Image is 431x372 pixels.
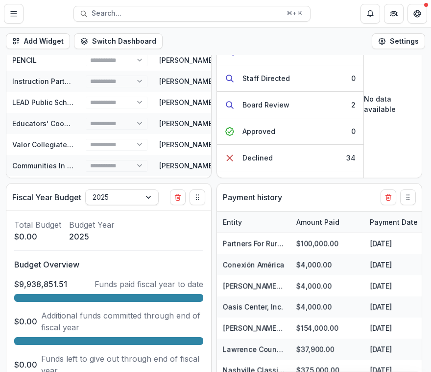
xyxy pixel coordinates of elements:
div: Amount Paid [290,212,364,233]
div: [PERSON_NAME] [159,97,215,107]
button: Notifications [360,4,380,24]
div: $154,000.00 [290,318,364,339]
div: [PERSON_NAME] [159,139,215,150]
button: Partners [384,4,404,24]
a: [PERSON_NAME][GEOGRAPHIC_DATA] [223,324,348,332]
button: Staff Directed0 [217,65,363,92]
a: Instruction Partners [12,77,80,85]
a: Partners For Rural Impact Inc (PRI) [223,239,338,248]
div: $4,000.00 [290,296,364,318]
button: Board Review2 [217,92,363,118]
a: [PERSON_NAME] Center [223,282,304,290]
button: Search... [73,6,311,22]
button: Approved0 [217,118,363,145]
div: $4,000.00 [290,254,364,275]
div: [PERSON_NAME] [159,76,215,86]
button: Add Widget [6,33,70,49]
a: Valor Collegiate Academies [12,140,107,149]
button: Declined34 [217,145,363,171]
div: [PERSON_NAME] [159,160,215,171]
a: Conexión América [223,261,285,269]
div: Payment Date [364,217,424,227]
div: $4,000.00 [290,275,364,296]
div: $37,900.00 [290,339,364,360]
p: $0.00 [14,316,37,327]
a: LEAD Public Schools [12,98,82,106]
p: $0.00 [14,359,37,371]
span: Search... [92,9,281,18]
p: $9,938,851.51 [14,278,67,290]
p: Additional funds committed through end of fiscal year [41,310,203,333]
div: Entity [217,212,290,233]
p: Budget Year [69,219,115,231]
button: Delete card [170,189,186,205]
p: Budget Overview [14,259,203,270]
div: [PERSON_NAME] [159,118,215,129]
a: PENCIL [12,56,37,64]
p: 2025 [69,231,115,242]
div: [PERSON_NAME] [159,55,215,65]
button: Switch Dashboard [74,33,163,49]
div: Entity [217,217,248,227]
button: Toggle Menu [4,4,24,24]
button: Drag [190,189,205,205]
a: Educators' Cooperative (EdCo) (The) [12,119,138,128]
a: Communities In Schools of [US_STATE] [12,161,144,170]
div: Amount Paid [290,217,345,227]
button: Get Help [407,4,427,24]
a: Oasis Center, Inc. [223,303,283,311]
p: Funds paid fiscal year to date [95,278,203,290]
p: Fiscal Year Budget [12,191,81,203]
div: $100,000.00 [290,233,364,254]
p: Total Budget [14,219,61,231]
p: $0.00 [14,231,61,242]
